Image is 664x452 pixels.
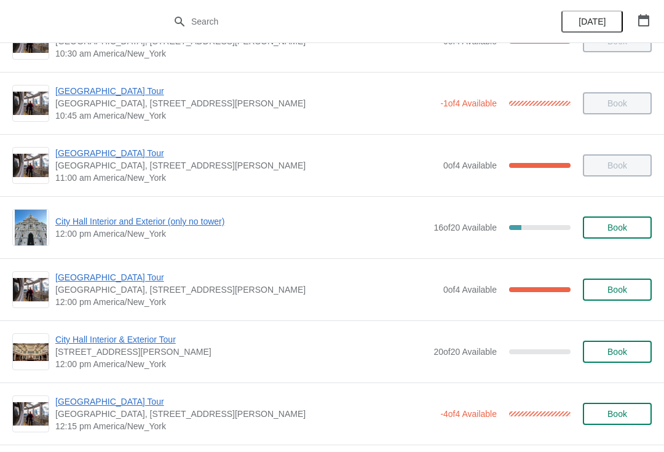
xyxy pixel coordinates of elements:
span: Book [607,285,627,295]
button: Book [583,216,652,239]
span: 10:30 am America/New_York [55,47,437,60]
span: 10:45 am America/New_York [55,109,434,122]
span: [GEOGRAPHIC_DATA], [STREET_ADDRESS][PERSON_NAME] [55,283,437,296]
button: [DATE] [561,10,623,33]
span: City Hall Interior & Exterior Tour [55,333,427,346]
span: [DATE] [579,17,606,26]
span: -4 of 4 Available [440,409,497,419]
span: -1 of 4 Available [440,98,497,108]
input: Search [191,10,498,33]
img: City Hall Tower Tour | City Hall Visitor Center, 1400 John F Kennedy Boulevard Suite 121, Philade... [13,92,49,116]
button: Book [583,279,652,301]
button: Book [583,341,652,363]
span: 16 of 20 Available [433,223,497,232]
span: 12:00 pm America/New_York [55,296,437,308]
span: [STREET_ADDRESS][PERSON_NAME] [55,346,427,358]
img: City Hall Tower Tour | City Hall Visitor Center, 1400 John F Kennedy Boulevard Suite 121, Philade... [13,402,49,426]
span: 0 of 4 Available [443,161,497,170]
span: [GEOGRAPHIC_DATA] Tour [55,147,437,159]
img: City Hall Tower Tour | City Hall Visitor Center, 1400 John F Kennedy Boulevard Suite 121, Philade... [13,154,49,178]
span: [GEOGRAPHIC_DATA], [STREET_ADDRESS][PERSON_NAME] [55,159,437,172]
span: Book [607,223,627,232]
img: City Hall Interior & Exterior Tour | 1400 John F Kennedy Boulevard, Suite 121, Philadelphia, PA, ... [13,343,49,361]
span: City Hall Interior and Exterior (only no tower) [55,215,427,228]
span: [GEOGRAPHIC_DATA], [STREET_ADDRESS][PERSON_NAME] [55,97,434,109]
img: City Hall Interior and Exterior (only no tower) | | 12:00 pm America/New_York [15,210,47,245]
span: [GEOGRAPHIC_DATA] Tour [55,271,437,283]
span: Book [607,347,627,357]
span: Book [607,409,627,419]
span: 12:00 pm America/New_York [55,228,427,240]
span: [GEOGRAPHIC_DATA] Tour [55,395,434,408]
span: [GEOGRAPHIC_DATA], [STREET_ADDRESS][PERSON_NAME] [55,408,434,420]
span: 12:00 pm America/New_York [55,358,427,370]
span: 12:15 pm America/New_York [55,420,434,432]
span: 0 of 4 Available [443,285,497,295]
span: 11:00 am America/New_York [55,172,437,184]
span: 20 of 20 Available [433,347,497,357]
span: [GEOGRAPHIC_DATA] Tour [55,85,434,97]
img: City Hall Tower Tour | City Hall Visitor Center, 1400 John F Kennedy Boulevard Suite 121, Philade... [13,278,49,302]
button: Book [583,403,652,425]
